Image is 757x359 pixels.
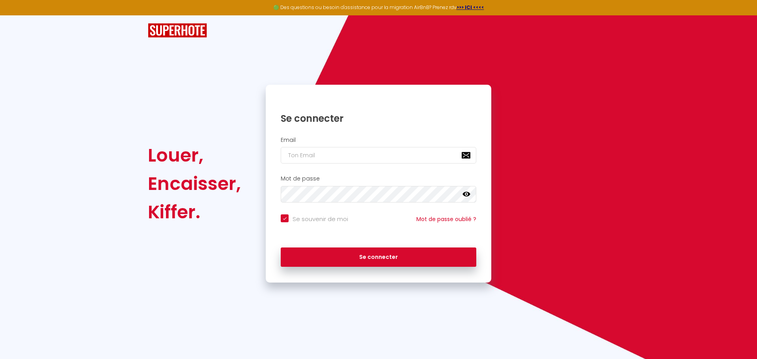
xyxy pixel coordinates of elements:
a: >>> ICI <<<< [457,4,484,11]
h2: Mot de passe [281,175,476,182]
img: SuperHote logo [148,23,207,38]
div: Kiffer. [148,198,241,226]
div: Encaisser, [148,169,241,198]
h2: Email [281,137,476,143]
a: Mot de passe oublié ? [416,215,476,223]
input: Ton Email [281,147,476,164]
div: Louer, [148,141,241,169]
button: Se connecter [281,247,476,267]
h1: Se connecter [281,112,476,125]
